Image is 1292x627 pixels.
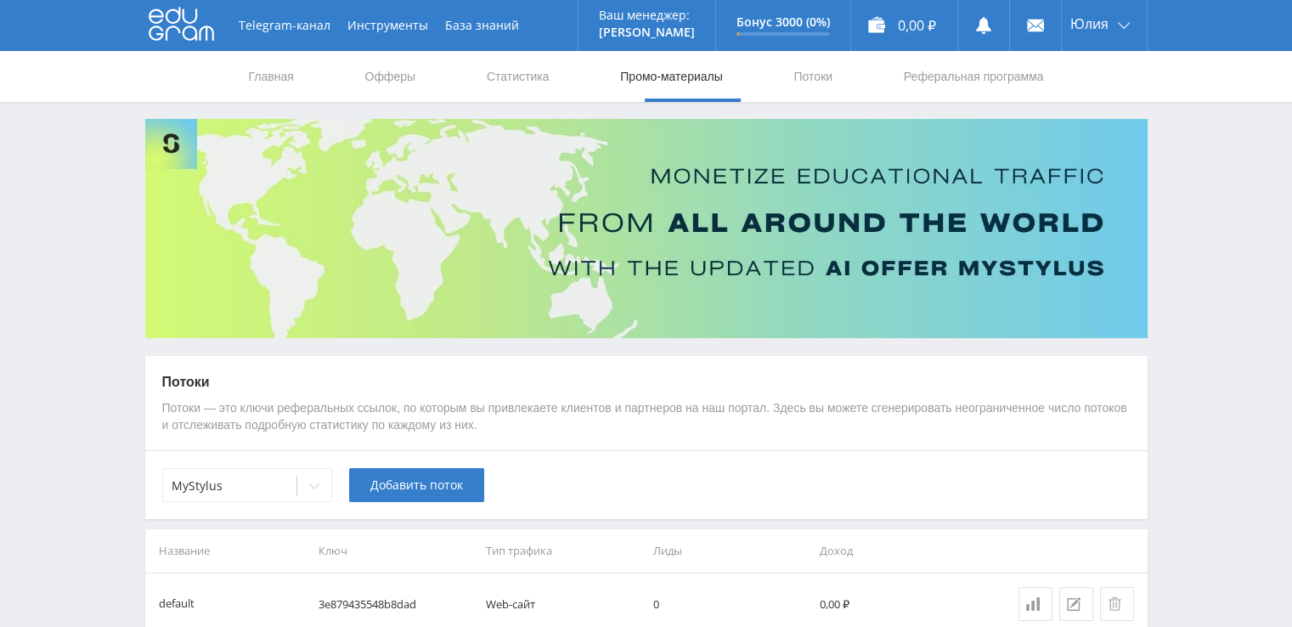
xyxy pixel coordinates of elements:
button: Добавить поток [349,468,484,502]
button: Удалить [1100,587,1134,621]
a: Промо-материалы [618,51,724,102]
p: Бонус 3000 (0%) [736,15,830,29]
th: Тип трафика [479,529,646,573]
span: Юлия [1070,17,1109,31]
button: Редактировать [1059,587,1093,621]
p: Потоки — это ключи реферальных ссылок, по которым вы привлекаете клиентов и партнеров на наш порт... [162,400,1131,433]
div: default [159,595,195,614]
p: Потоки [162,373,1131,392]
p: [PERSON_NAME] [599,25,695,39]
a: Офферы [364,51,418,102]
a: Главная [247,51,296,102]
a: Реферальная программа [902,51,1046,102]
a: Статистика [1018,587,1052,621]
p: Ваш менеджер: [599,8,695,22]
a: Статистика [485,51,551,102]
th: Доход [813,529,980,573]
th: Ключ [312,529,479,573]
img: Banner [145,119,1148,338]
th: Название [145,529,313,573]
a: Потоки [792,51,834,102]
th: Лиды [646,529,813,573]
span: Добавить поток [370,478,463,492]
